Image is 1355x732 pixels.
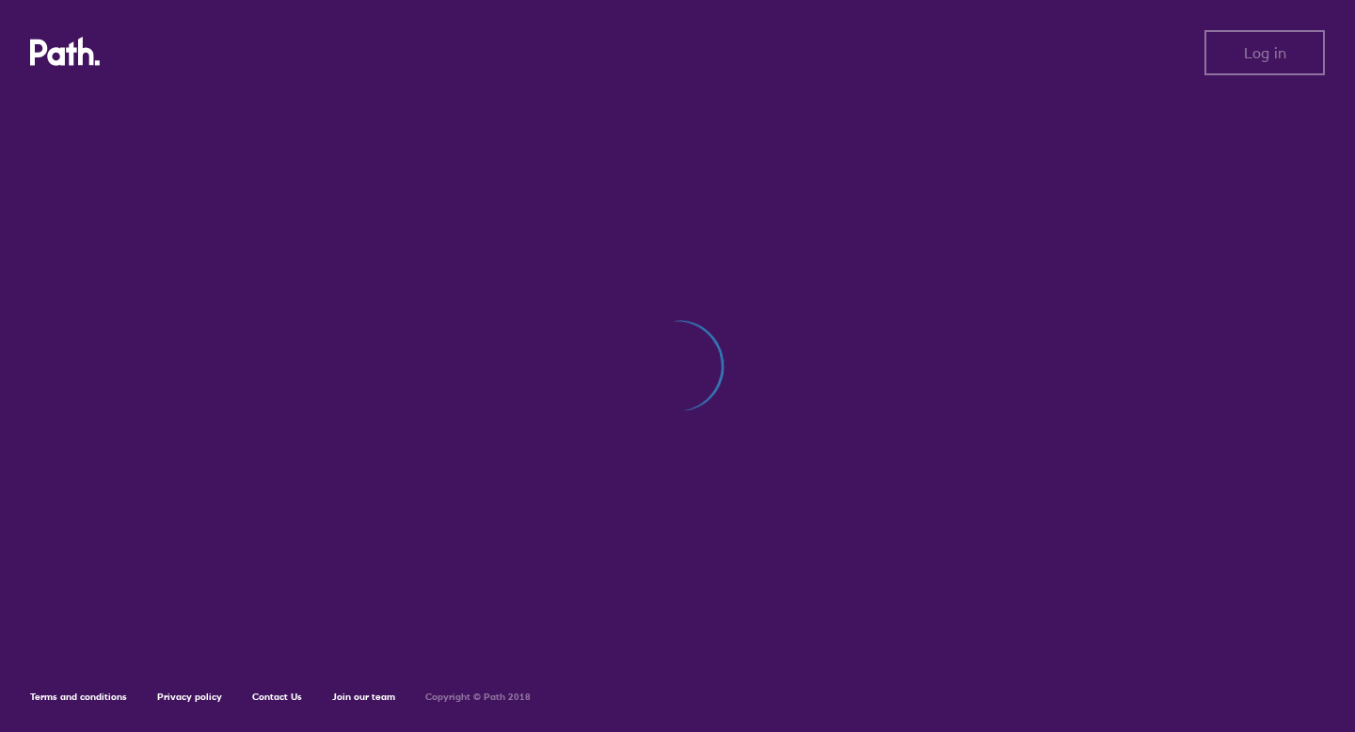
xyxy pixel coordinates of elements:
[1204,30,1325,75] button: Log in
[332,691,395,703] a: Join our team
[425,692,531,703] h6: Copyright © Path 2018
[157,691,222,703] a: Privacy policy
[252,691,302,703] a: Contact Us
[30,691,127,703] a: Terms and conditions
[1244,44,1286,61] span: Log in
